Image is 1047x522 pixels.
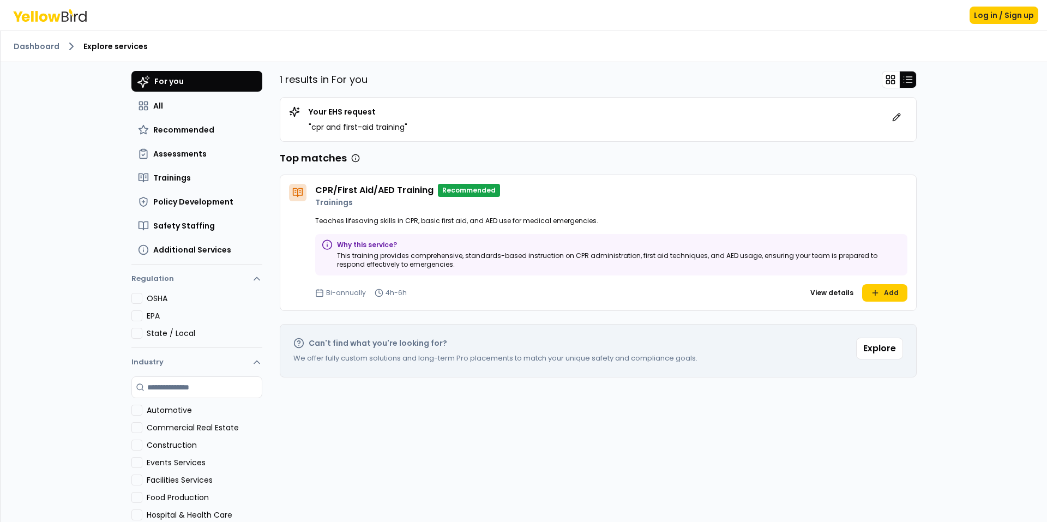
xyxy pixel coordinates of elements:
[147,440,262,451] label: Construction
[315,197,907,208] p: Trainings
[147,492,262,503] label: Food Production
[315,184,434,197] h4: CPR/First Aid/AED Training
[147,457,262,468] label: Events Services
[153,124,214,135] span: Recommended
[309,338,447,349] h2: Can't find what you're looking for?
[14,41,59,52] a: Dashboard
[131,144,262,164] button: Assessments
[856,338,903,359] button: Explore
[83,41,148,52] span: Explore services
[806,284,858,302] button: View details
[147,475,262,485] label: Facilities Services
[131,120,262,140] button: Recommended
[280,151,347,166] h3: Top matches
[14,40,1034,53] nav: breadcrumb
[154,76,184,87] span: For you
[147,509,262,520] label: Hospital & Health Care
[131,192,262,212] button: Policy Development
[386,289,407,297] p: 4h-6h
[131,293,262,347] div: Regulation
[153,244,231,255] span: Additional Services
[337,241,901,249] p: Why this service?
[309,106,407,117] p: Your EHS request
[315,217,907,225] p: Teaches lifesaving skills in CPR, basic first aid, and AED use for medical emergencies.
[153,148,207,159] span: Assessments
[326,289,366,297] p: Bi-annually
[131,216,262,236] button: Safety Staffing
[131,168,262,188] button: Trainings
[970,7,1038,24] button: Log in / Sign up
[309,122,407,133] p: " cpr and first-aid training "
[153,172,191,183] span: Trainings
[131,240,262,260] button: Additional Services
[293,353,697,364] p: We offer fully custom solutions and long-term Pro placements to match your unique safety and comp...
[862,284,907,302] button: Add
[131,269,262,293] button: Regulation
[147,405,262,416] label: Automotive
[147,328,262,339] label: State / Local
[153,220,215,231] span: Safety Staffing
[438,184,500,197] p: Recommended
[337,251,901,269] p: This training provides comprehensive, standards-based instruction on CPR administration, first ai...
[153,100,163,111] span: All
[147,310,262,321] label: EPA
[131,96,262,116] button: All
[131,71,262,92] button: For you
[131,348,262,376] button: Industry
[147,422,262,433] label: Commercial Real Estate
[147,293,262,304] label: OSHA
[153,196,233,207] span: Policy Development
[280,72,368,87] p: 1 results in For you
